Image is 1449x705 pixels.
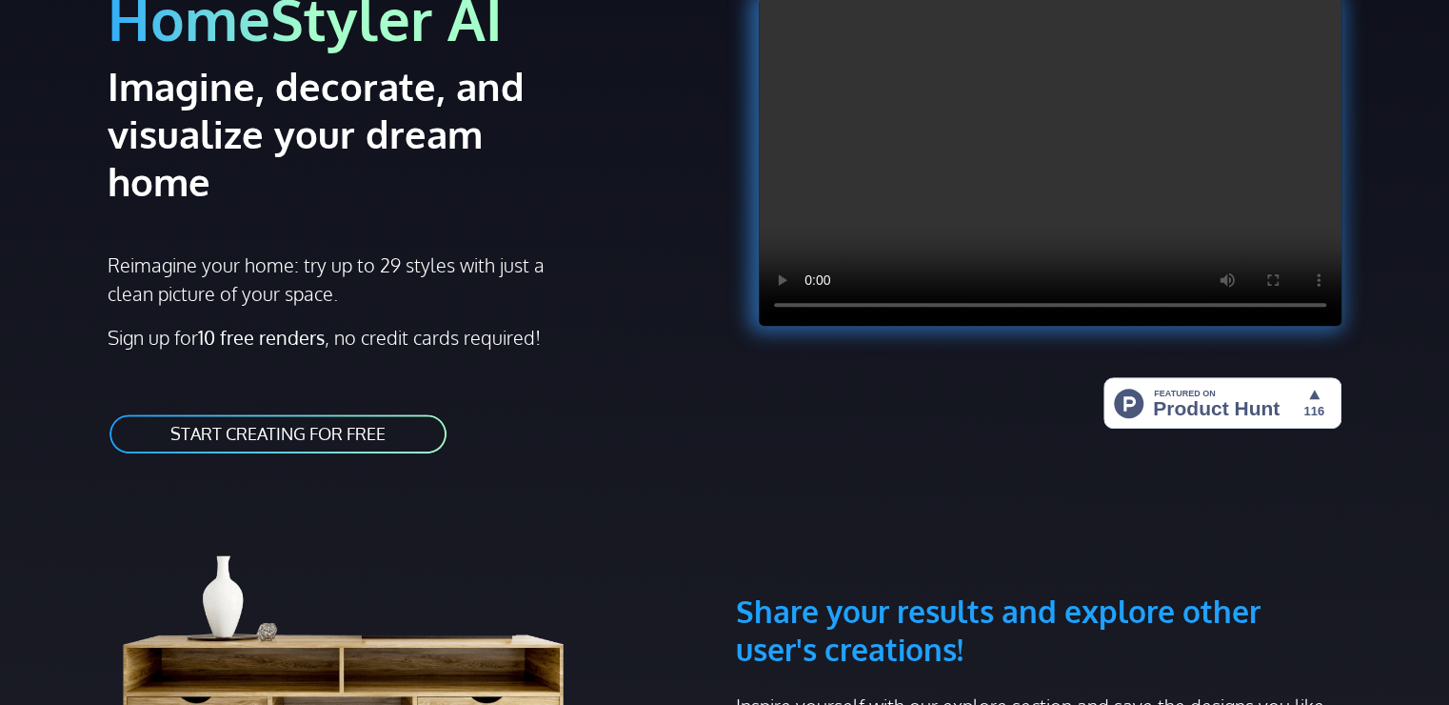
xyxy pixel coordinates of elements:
h3: Share your results and explore other user's creations! [736,501,1341,669]
p: Reimagine your home: try up to 29 styles with just a clean picture of your space. [108,251,562,308]
p: Sign up for , no credit cards required! [108,323,713,352]
a: START CREATING FOR FREE [108,413,448,455]
strong: 10 free renders [198,325,325,350]
h2: Imagine, decorate, and visualize your dream home [108,62,592,205]
img: HomeStyler AI - Interior Design Made Easy: One Click to Your Dream Home | Product Hunt [1103,377,1341,429]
